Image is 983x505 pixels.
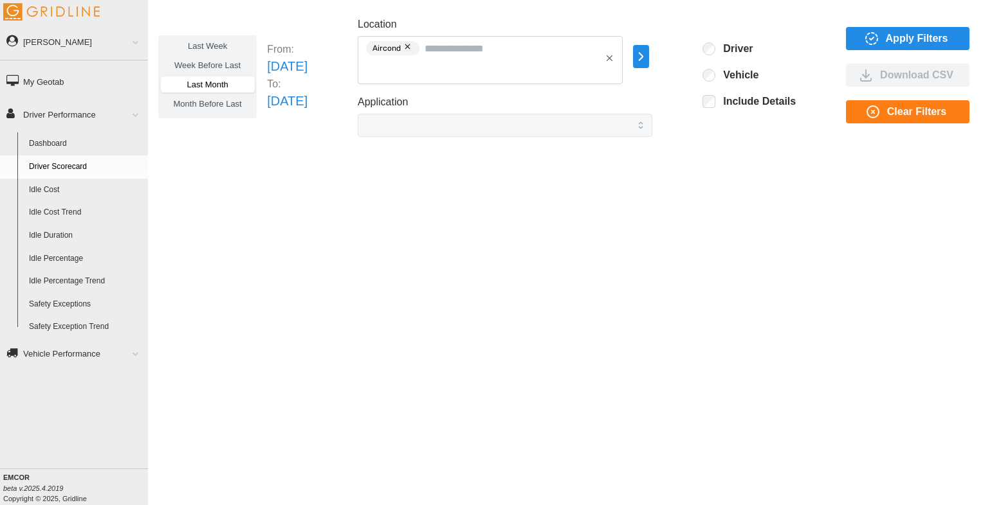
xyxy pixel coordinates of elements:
[188,41,227,51] span: Last Week
[3,472,148,504] div: Copyright © 2025, Gridline
[358,17,397,33] label: Location
[880,64,953,86] span: Download CSV
[887,101,946,123] span: Clear Filters
[886,28,948,49] span: Apply Filters
[23,247,148,270] a: Idle Percentage
[3,474,30,481] b: EMCOR
[23,179,148,202] a: Idle Cost
[23,201,148,224] a: Idle Cost Trend
[23,224,148,247] a: Idle Duration
[267,57,308,76] p: [DATE]
[174,99,242,109] span: Month Before Last
[23,155,148,179] a: Driver Scorecard
[715,95,796,108] label: Include Details
[846,100,969,123] button: Clear Filters
[267,91,308,111] p: [DATE]
[715,42,753,55] label: Driver
[23,270,148,293] a: Idle Percentage Trend
[3,484,63,492] i: beta v.2025.4.2019
[267,76,308,91] p: To:
[23,293,148,316] a: Safety Exceptions
[23,315,148,339] a: Safety Exception Trend
[715,69,758,82] label: Vehicle
[267,42,308,57] p: From:
[187,80,228,89] span: Last Month
[174,60,241,70] span: Week Before Last
[846,64,969,87] button: Download CSV
[846,27,969,50] button: Apply Filters
[358,94,408,111] label: Application
[23,132,148,155] a: Dashboard
[3,3,100,21] img: Gridline
[372,41,401,55] span: Aircond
